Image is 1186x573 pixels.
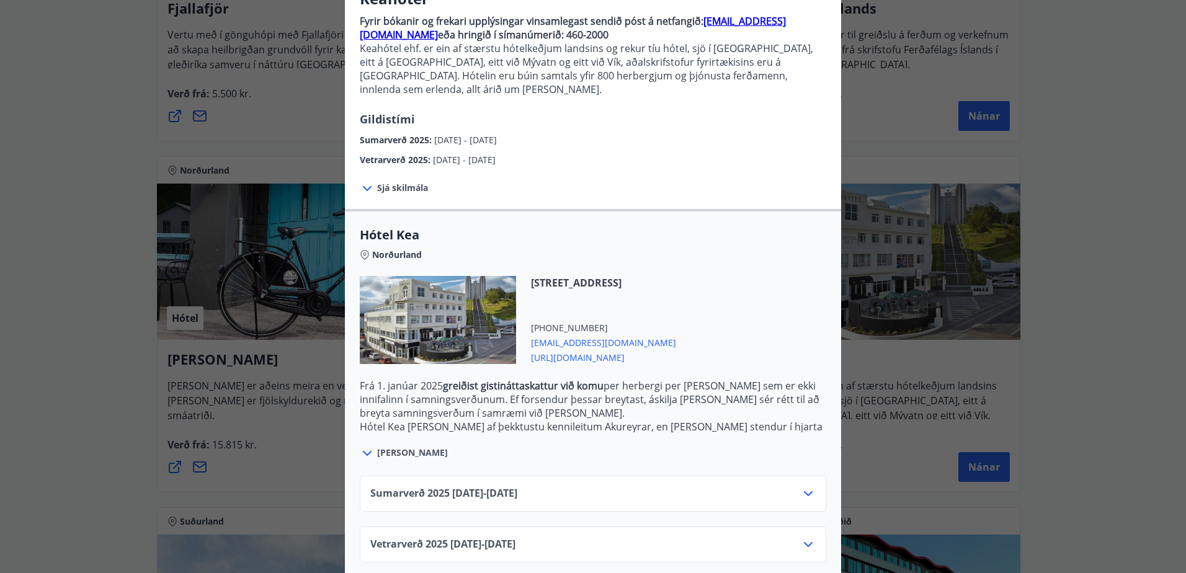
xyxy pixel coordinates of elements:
[434,134,497,146] span: [DATE] - [DATE]
[372,249,422,261] span: Norðurland
[443,379,604,393] strong: greiðist gistináttaskattur við komu
[360,134,434,146] span: Sumarverð 2025 :
[360,42,826,96] p: Keahótel ehf. er ein af stærstu hótelkeðjum landsins og rekur tíu hótel, sjö í [GEOGRAPHIC_DATA],...
[438,28,609,42] strong: eða hringið í símanúmerið: 460-2000
[360,379,826,420] p: Frá 1. janúar 2025 per herbergi per [PERSON_NAME] sem er ekki innifalinn í samningsverðunum. Ef f...
[360,14,786,42] a: [EMAIL_ADDRESS][DOMAIN_NAME]
[360,420,826,474] p: Hótel Kea [PERSON_NAME] af þekktustu kennileitum Akureyrar, en [PERSON_NAME] stendur í hjarta mið...
[360,14,703,28] strong: Fyrir bókanir og frekari upplýsingar vinsamlegast sendið póst á netfangið:
[531,276,676,290] span: [STREET_ADDRESS]
[360,226,826,244] span: Hótel Kea
[360,154,433,166] span: Vetrarverð 2025 :
[377,182,428,194] span: Sjá skilmála
[360,112,415,127] span: Gildistími
[433,154,496,166] span: [DATE] - [DATE]
[531,334,676,349] span: [EMAIL_ADDRESS][DOMAIN_NAME]
[531,349,676,364] span: [URL][DOMAIN_NAME]
[377,446,448,459] span: [PERSON_NAME]
[531,322,676,334] span: [PHONE_NUMBER]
